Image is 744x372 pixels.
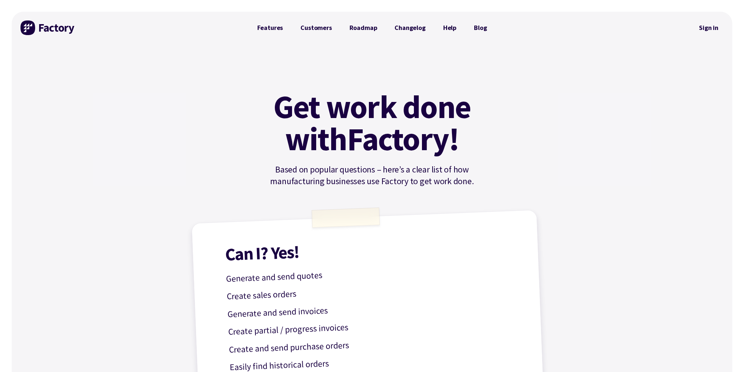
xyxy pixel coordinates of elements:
[248,20,496,35] nav: Primary Navigation
[262,91,482,155] h1: Get work done with
[248,20,292,35] a: Features
[434,20,465,35] a: Help
[248,164,496,187] p: Based on popular questions – here’s a clear list of how manufacturing businesses use Factory to g...
[20,20,75,35] img: Factory
[694,19,724,36] nav: Secondary Navigation
[227,296,520,322] p: Generate and send invoices
[694,19,724,36] a: Sign in
[347,123,459,155] mark: Factory!
[227,278,519,304] p: Create sales orders
[465,20,496,35] a: Blog
[341,20,386,35] a: Roadmap
[386,20,434,35] a: Changelog
[226,261,518,286] p: Generate and send quotes
[225,234,517,263] h1: Can I? Yes!
[292,20,340,35] a: Customers
[228,331,521,357] p: Create and send purchase orders
[228,314,520,339] p: Create partial / progress invoices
